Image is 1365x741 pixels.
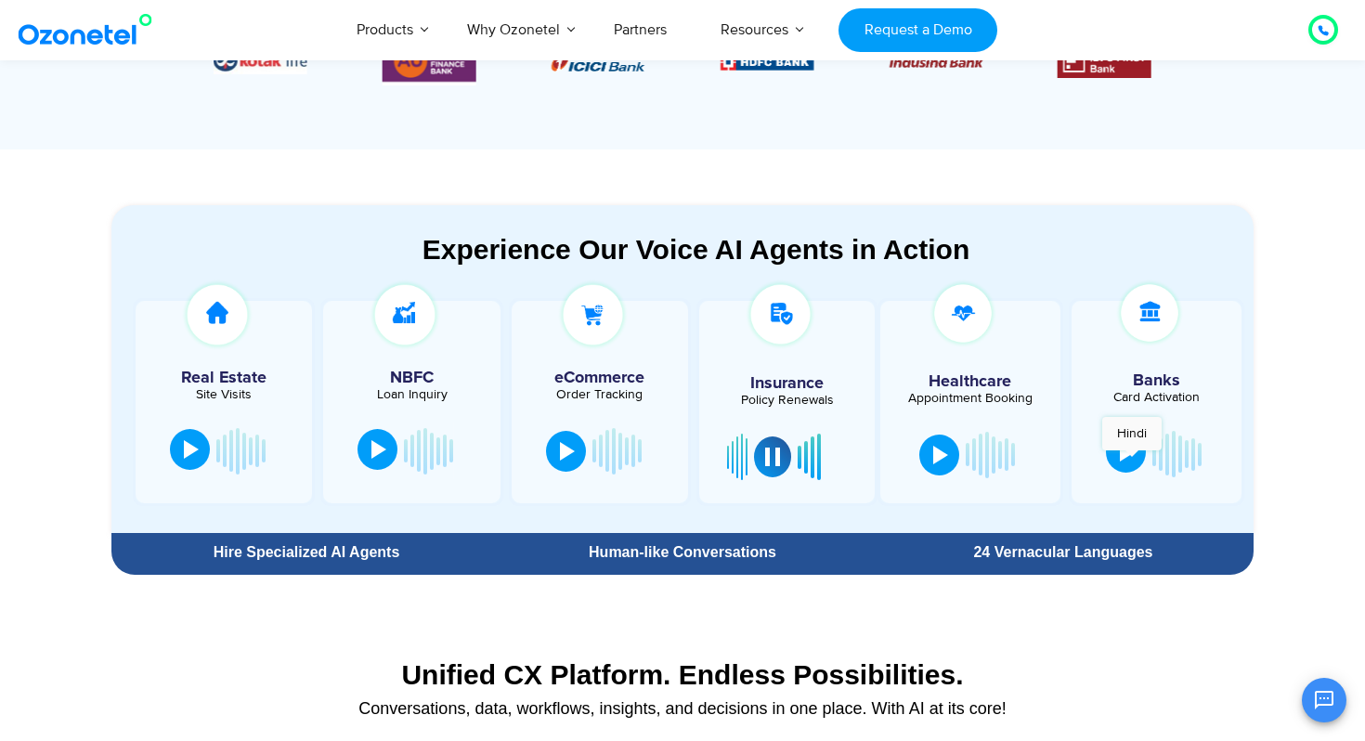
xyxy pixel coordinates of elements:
div: 6 / 6 [383,36,476,85]
h5: Healthcare [894,373,1046,390]
div: 4 / 6 [1058,45,1151,78]
img: Picture10.png [889,57,982,68]
img: Picture26.jpg [214,47,307,74]
div: Image Carousel [214,36,1151,85]
div: 1 / 6 [552,50,645,72]
h5: Real Estate [145,370,303,386]
img: Picture13.png [383,36,476,85]
img: Picture12.png [1058,45,1151,78]
div: Site Visits [145,388,303,401]
div: Policy Renewals [708,394,865,407]
img: Picture9.png [720,54,813,70]
a: Request a Demo [838,8,997,52]
div: Conversations, data, workflows, insights, and decisions in one place. With AI at its core! [121,700,1244,717]
div: Experience Our Voice AI Agents in Action [130,233,1262,266]
div: Loan Inquiry [332,388,490,401]
div: 3 / 6 [889,50,982,72]
div: Hire Specialized AI Agents [121,545,492,560]
div: Card Activation [1081,391,1232,404]
div: Order Tracking [521,388,679,401]
div: Appointment Booking [894,392,1046,405]
div: Unified CX Platform. Endless Possibilities. [121,658,1244,691]
h5: eCommerce [521,370,679,386]
h5: Banks [1081,372,1232,389]
div: 24 Vernacular Languages [882,545,1244,560]
img: Picture8.png [552,53,645,71]
button: Open chat [1302,678,1346,722]
div: Human-like Conversations [501,545,864,560]
div: 2 / 6 [720,50,813,72]
h5: NBFC [332,370,490,386]
div: 5 / 6 [214,47,307,74]
h5: Insurance [708,375,865,392]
